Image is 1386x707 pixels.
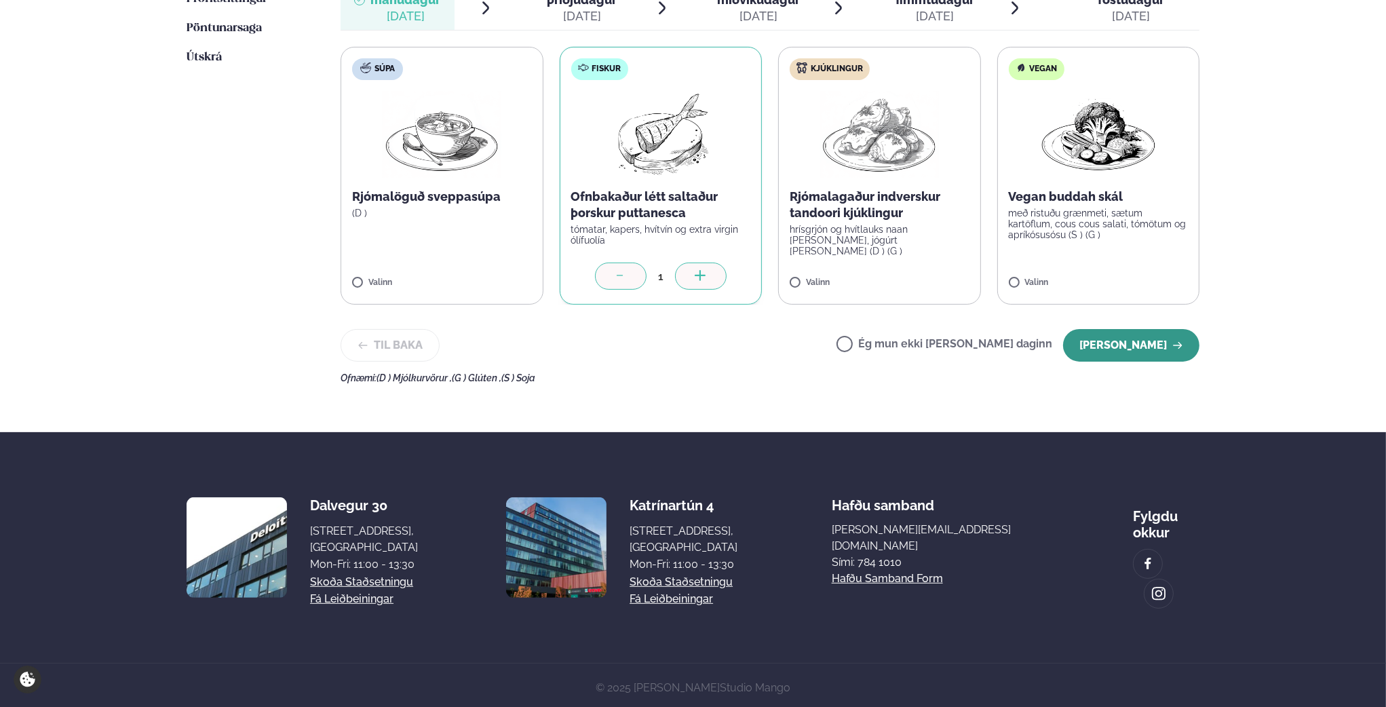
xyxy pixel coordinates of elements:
[187,52,222,63] span: Útskrá
[1140,556,1155,572] img: image alt
[630,523,737,556] div: [STREET_ADDRESS], [GEOGRAPHIC_DATA]
[1144,579,1173,608] a: image alt
[360,62,371,73] img: soup.svg
[1009,189,1189,205] p: Vegan buddah skál
[370,8,440,24] div: [DATE]
[352,189,532,205] p: Rjómalöguð sveppasúpa
[1009,208,1189,240] p: með ristuðu grænmeti, sætum kartöflum, cous cous salati, tómötum og apríkósusósu (S ) (G )
[1133,497,1199,541] div: Fylgdu okkur
[310,556,418,573] div: Mon-Fri: 11:00 - 13:30
[720,681,790,694] a: Studio Mango
[452,372,501,383] span: (G ) Glúten ,
[630,574,733,590] a: Skoða staðsetningu
[1063,329,1199,362] button: [PERSON_NAME]
[596,681,790,694] span: © 2025 [PERSON_NAME]
[578,62,589,73] img: fish.svg
[310,497,418,514] div: Dalvegur 30
[647,269,675,284] div: 1
[310,574,413,590] a: Skoða staðsetningu
[1039,91,1158,178] img: Vegan.png
[600,91,720,178] img: Fish.png
[506,497,607,598] img: image alt
[790,189,969,221] p: Rjómalagaður indverskur tandoori kjúklingur
[630,556,737,573] div: Mon-Fri: 11:00 - 13:30
[501,372,535,383] span: (S ) Soja
[811,64,863,75] span: Kjúklingur
[832,571,943,587] a: Hafðu samband form
[1030,64,1058,75] span: Vegan
[790,224,969,256] p: hrísgrjón og hvítlauks naan [PERSON_NAME], jógúrt [PERSON_NAME] (D ) (G )
[382,91,501,178] img: Soup.png
[571,189,751,221] p: Ofnbakaður létt saltaður þorskur puttanesca
[717,8,800,24] div: [DATE]
[1134,550,1162,578] a: image alt
[820,91,939,178] img: Chicken-thighs.png
[832,522,1039,554] a: [PERSON_NAME][EMAIL_ADDRESS][DOMAIN_NAME]
[1016,62,1026,73] img: Vegan.svg
[832,486,934,514] span: Hafðu samband
[571,224,751,246] p: tómatar, kapers, hvítvín og extra virgin ólífuolía
[187,22,262,34] span: Pöntunarsaga
[187,497,287,598] img: image alt
[352,208,532,218] p: (D )
[377,372,452,383] span: (D ) Mjólkurvörur ,
[592,64,621,75] span: Fiskur
[896,8,974,24] div: [DATE]
[832,554,1039,571] p: Sími: 784 1010
[1151,586,1166,602] img: image alt
[630,497,737,514] div: Katrínartún 4
[14,666,41,693] a: Cookie settings
[310,591,393,607] a: Fá leiðbeiningar
[547,8,617,24] div: [DATE]
[796,62,807,73] img: chicken.svg
[630,591,713,607] a: Fá leiðbeiningar
[341,372,1199,383] div: Ofnæmi:
[1098,8,1164,24] div: [DATE]
[187,20,262,37] a: Pöntunarsaga
[341,329,440,362] button: Til baka
[374,64,395,75] span: Súpa
[187,50,222,66] a: Útskrá
[310,523,418,556] div: [STREET_ADDRESS], [GEOGRAPHIC_DATA]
